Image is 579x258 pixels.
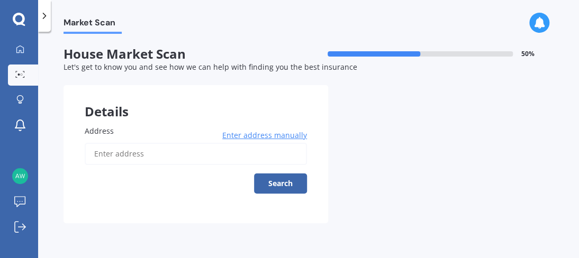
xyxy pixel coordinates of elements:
[64,62,357,72] span: Let's get to know you and see how we can help with finding you the best insurance
[12,168,28,184] img: d4b8f93a43c6d94a3d6b4fc991c7254e
[64,47,309,62] span: House Market Scan
[64,85,328,117] div: Details
[521,50,535,58] span: 50 %
[222,130,307,141] span: Enter address manually
[85,126,114,136] span: Address
[85,143,307,165] input: Enter address
[64,17,122,32] span: Market Scan
[254,173,307,193] button: Search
